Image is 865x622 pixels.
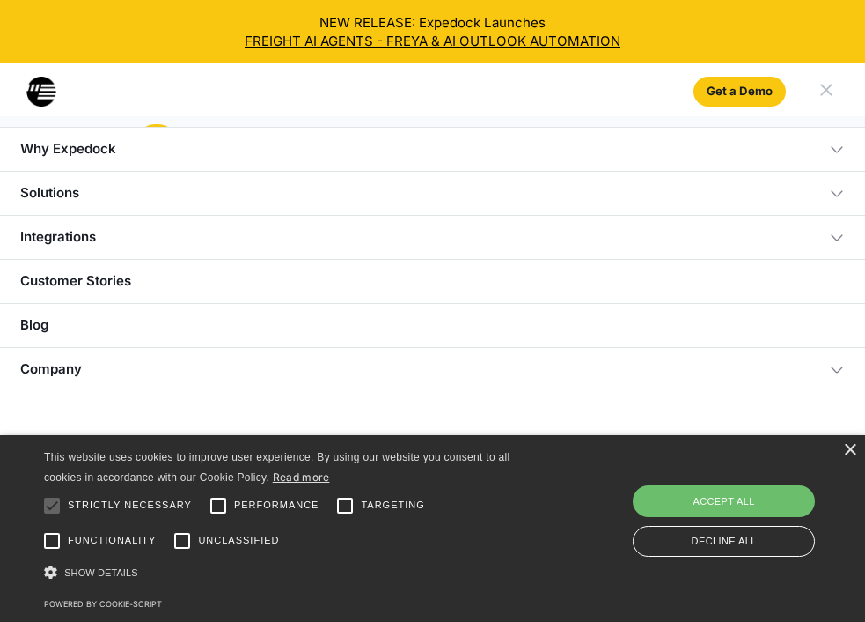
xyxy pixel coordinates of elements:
div: Show details [44,561,549,584]
span: Functionality [68,533,156,548]
span: Targeting [361,498,424,513]
div: Integrations [20,229,96,246]
span: Show details [64,567,138,578]
a: Read more [273,470,330,484]
span: Performance [234,498,319,513]
a: FREIGHT AI AGENTS - FREYA & AI OUTLOOK AUTOMATION [13,32,852,50]
span: Strictly necessary [68,498,192,513]
div: Why Expedock [20,141,116,158]
div: Solutions [20,185,79,202]
iframe: Chat Widget [563,432,865,622]
div: Company [20,361,82,378]
a: Powered by cookie-script [44,599,162,609]
span: Unclassified [198,533,279,548]
div: NEW RELEASE: Expedock Launches [13,13,852,50]
span: This website uses cookies to improve user experience. By using our website you consent to all coo... [44,451,510,484]
a: Get a Demo [693,77,786,107]
div: menu [792,63,865,116]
